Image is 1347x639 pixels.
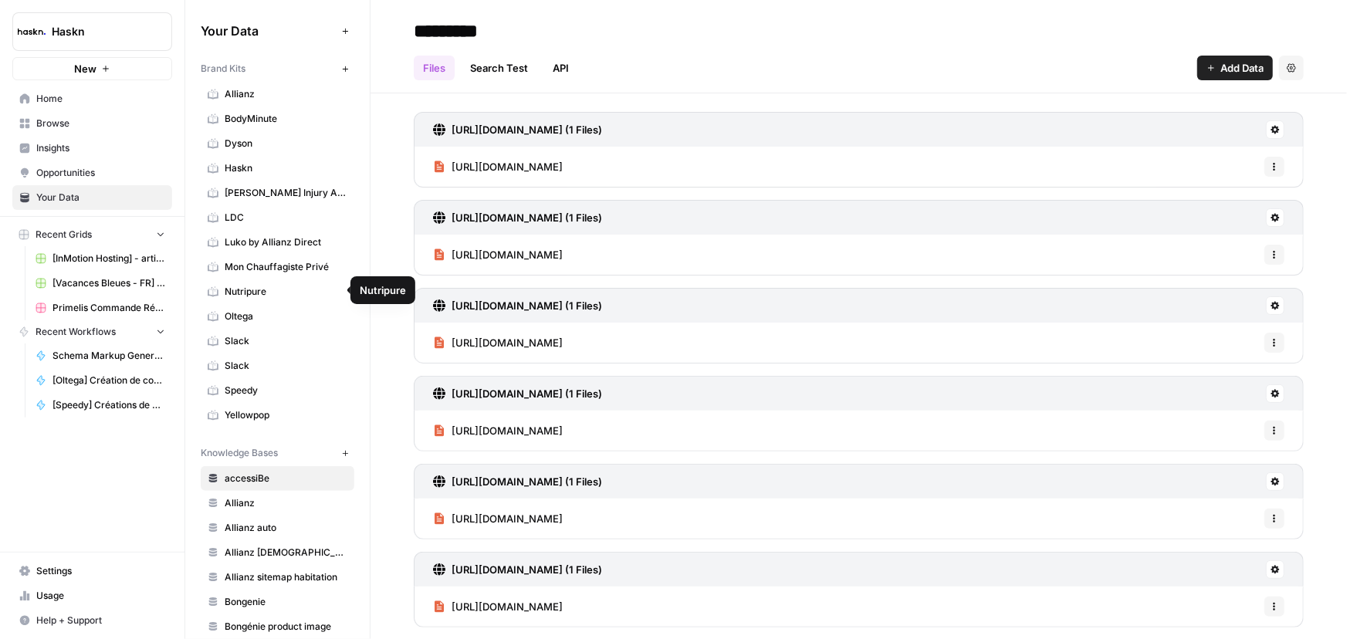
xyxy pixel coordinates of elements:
[201,181,354,205] a: [PERSON_NAME] Injury Attorneys
[266,25,293,52] div: Close
[52,398,165,412] span: [Speedy] Créations de contenu
[225,472,347,485] span: accessiBe
[543,56,578,80] a: API
[452,599,563,614] span: [URL][DOMAIN_NAME]
[12,111,172,136] a: Browse
[32,194,258,211] div: Send us a message
[225,260,347,274] span: Mon Chauffagiste Privé
[452,562,602,577] h3: [URL][DOMAIN_NAME] (1 Files)
[18,18,46,46] img: Haskn Logo
[433,377,602,411] a: [URL][DOMAIN_NAME] (1 Files)
[225,112,347,126] span: BodyMinute
[225,87,347,101] span: Allianz
[36,92,165,106] span: Home
[201,491,354,516] a: Allianz
[59,520,94,531] span: Home
[201,304,354,329] a: Oltega
[225,496,347,510] span: Allianz
[36,228,92,242] span: Recent Grids
[201,106,354,131] a: BodyMinute
[225,384,347,397] span: Speedy
[433,465,602,499] a: [URL][DOMAIN_NAME] (1 Files)
[433,553,602,587] a: [URL][DOMAIN_NAME] (1 Files)
[433,147,563,187] a: [URL][DOMAIN_NAME]
[201,230,354,255] a: Luko by Allianz Direct
[225,595,347,609] span: Bongenie
[29,393,172,418] a: [Speedy] Créations de contenu
[225,334,347,348] span: Slack
[433,201,602,235] a: [URL][DOMAIN_NAME] (1 Files)
[201,353,354,378] a: Slack
[225,235,347,249] span: Luko by Allianz Direct
[15,181,293,224] div: Send us a message
[433,499,563,539] a: [URL][DOMAIN_NAME]
[433,411,563,451] a: [URL][DOMAIN_NAME]
[225,285,347,299] span: Nutripure
[12,12,172,51] button: Workspace: Haskn
[36,325,116,339] span: Recent Workflows
[12,223,172,246] button: Recent Grids
[201,205,354,230] a: LDC
[52,24,145,39] span: Haskn
[16,440,293,513] div: Join our AI & SEO Builder's Community!Join our community of 1,000+ folks building the future of A...
[32,452,277,468] div: Join our AI & SEO Builder's Community!
[452,386,602,401] h3: [URL][DOMAIN_NAME] (1 Files)
[12,320,172,343] button: Recent Workflows
[201,255,354,279] a: Mon Chauffagiste Privé
[31,29,109,54] img: logo
[52,252,165,265] span: [InMotion Hosting] - article de blog 2000 mots
[36,191,165,205] span: Your Data
[201,590,354,614] a: Bongenie
[36,614,165,627] span: Help + Support
[201,565,354,590] a: Allianz sitemap habitation
[36,141,165,155] span: Insights
[1197,56,1273,80] button: Add Data
[52,374,165,387] span: [Oltega] Création de contenus
[452,474,602,489] h3: [URL][DOMAIN_NAME] (1 Files)
[36,564,165,578] span: Settings
[225,137,347,150] span: Dyson
[452,423,563,438] span: [URL][DOMAIN_NAME]
[52,349,165,363] span: Schema Markup Generator
[461,56,537,80] a: Search Test
[12,559,172,583] a: Settings
[201,156,354,181] a: Haskn
[1220,60,1264,76] span: Add Data
[201,279,354,304] a: Nutripure
[433,323,563,363] a: [URL][DOMAIN_NAME]
[32,245,259,261] div: Visit our Knowledge Base
[201,131,354,156] a: Dyson
[452,298,602,313] h3: [URL][DOMAIN_NAME] (1 Files)
[12,136,172,161] a: Insights
[31,136,278,162] p: How can we help?
[36,117,165,130] span: Browse
[154,482,309,543] button: Messages
[12,185,172,210] a: Your Data
[452,122,602,137] h3: [URL][DOMAIN_NAME] (1 Files)
[225,161,347,175] span: Haskn
[201,466,354,491] a: accessiBe
[433,113,602,147] a: [URL][DOMAIN_NAME] (1 Files)
[29,296,172,320] a: Primelis Commande Rédaction Netlinking (2).csv
[452,159,563,174] span: [URL][DOMAIN_NAME]
[29,246,172,271] a: [InMotion Hosting] - article de blog 2000 mots
[433,587,563,627] a: [URL][DOMAIN_NAME]
[12,86,172,111] a: Home
[225,359,347,373] span: Slack
[224,25,255,56] img: Profile image for Manuel
[52,276,165,290] span: [Vacances Bleues - FR] Pages refonte sites hôtels - Le Grand Large Grid
[74,61,96,76] span: New
[12,608,172,633] button: Help + Support
[201,329,354,353] a: Slack
[12,57,172,80] button: New
[225,211,347,225] span: LDC
[452,511,563,526] span: [URL][DOMAIN_NAME]
[12,583,172,608] a: Usage
[201,82,354,106] a: Allianz
[201,403,354,428] a: Yellowpop
[201,614,354,639] a: Bongénie product image
[205,520,259,531] span: Messages
[201,378,354,403] a: Speedy
[201,446,278,460] span: Knowledge Bases
[201,540,354,565] a: Allianz [DEMOGRAPHIC_DATA]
